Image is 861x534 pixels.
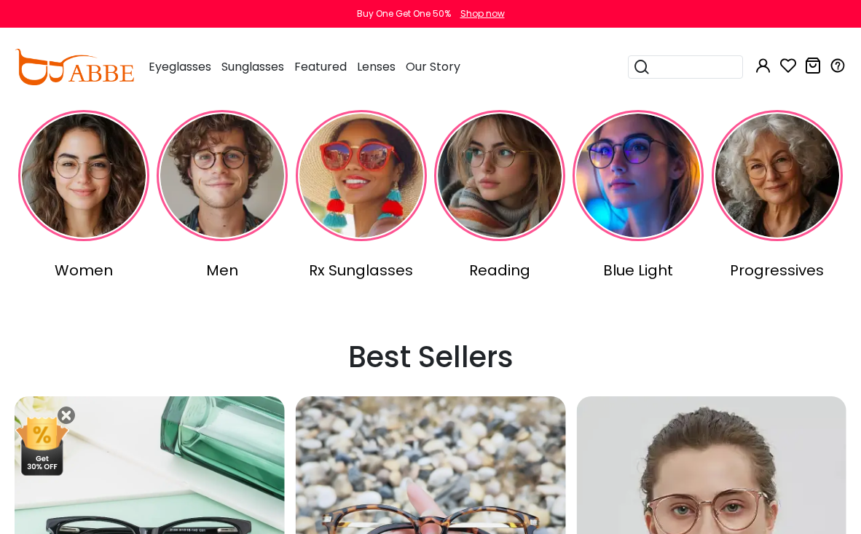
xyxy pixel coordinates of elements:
[711,110,844,281] a: Progressives
[295,259,428,281] div: Rx Sunglasses
[157,110,288,241] img: Men
[17,259,150,281] div: Women
[15,417,69,476] img: mini welcome offer
[156,259,288,281] div: Men
[294,58,347,75] span: Featured
[357,7,451,20] div: Buy One Get One 50%
[712,110,843,241] img: Progressives
[460,7,505,20] div: Shop now
[15,339,846,374] h2: Best Sellers
[572,110,704,281] a: Blue Light
[406,58,460,75] span: Our Story
[357,58,396,75] span: Lenses
[17,110,150,281] a: Women
[15,49,134,85] img: abbeglasses.com
[295,110,428,281] a: Rx Sunglasses
[453,7,505,20] a: Shop now
[572,259,704,281] div: Blue Light
[221,58,284,75] span: Sunglasses
[296,110,427,241] img: Rx Sunglasses
[711,259,844,281] div: Progressives
[433,110,566,281] a: Reading
[434,110,565,241] img: Reading
[18,110,149,241] img: Women
[433,259,566,281] div: Reading
[149,58,211,75] span: Eyeglasses
[156,110,288,281] a: Men
[573,110,704,241] img: Blue Light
